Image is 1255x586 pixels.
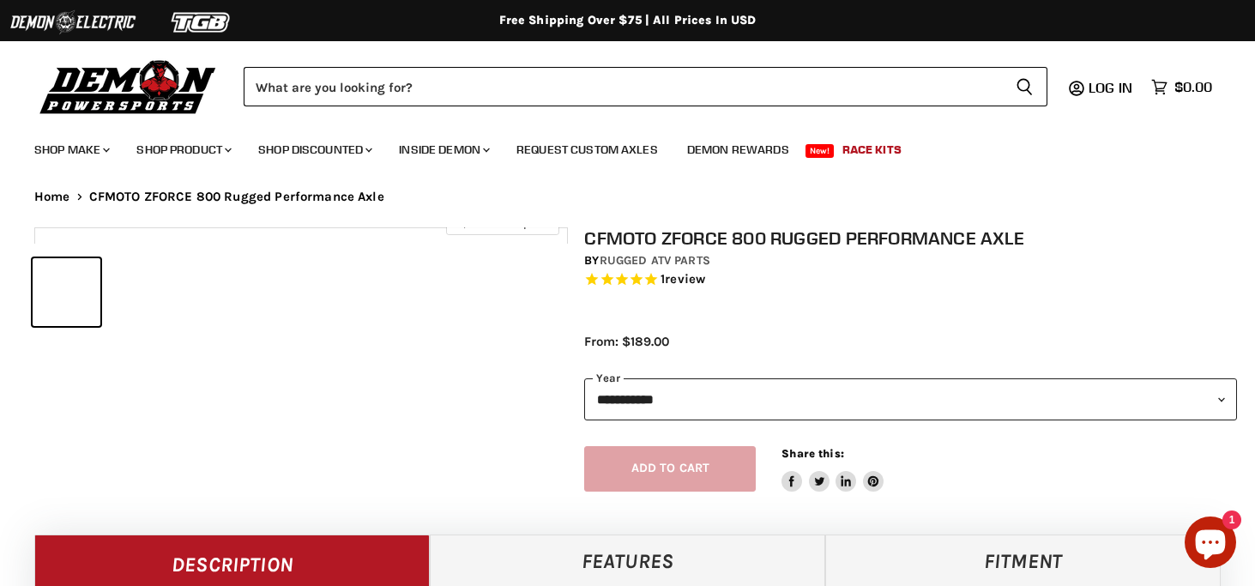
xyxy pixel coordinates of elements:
[89,190,384,204] span: CFMOTO ZFORCE 800 Rugged Performance Axle
[781,447,843,460] span: Share this:
[825,535,1221,586] a: Fitment
[9,6,137,39] img: Demon Electric Logo 2
[455,216,550,229] span: Click to expand
[1089,79,1132,96] span: Log in
[244,67,1047,106] form: Product
[805,144,835,158] span: New!
[830,132,914,167] a: Race Kits
[1143,75,1221,100] a: $0.00
[1002,67,1047,106] button: Search
[584,378,1237,420] select: year
[665,271,705,287] span: review
[430,535,825,586] a: Features
[137,6,266,39] img: TGB Logo 2
[21,132,120,167] a: Shop Make
[386,132,500,167] a: Inside Demon
[584,334,669,349] span: From: $189.00
[674,132,802,167] a: Demon Rewards
[584,271,1237,289] span: Rated 5.0 out of 5 stars 1 reviews
[34,190,70,204] a: Home
[1180,517,1241,572] inbox-online-store-chat: Shopify online store chat
[124,132,242,167] a: Shop Product
[1081,80,1143,95] a: Log in
[21,125,1208,167] ul: Main menu
[600,253,710,268] a: Rugged ATV Parts
[584,251,1237,270] div: by
[1174,79,1212,95] span: $0.00
[584,227,1237,249] h1: CFMOTO ZFORCE 800 Rugged Performance Axle
[34,535,430,586] a: Description
[781,446,884,492] aside: Share this:
[245,132,383,167] a: Shop Discounted
[244,67,1002,106] input: Search
[661,271,705,287] span: 1 reviews
[33,258,100,326] button: IMAGE thumbnail
[504,132,671,167] a: Request Custom Axles
[34,56,222,117] img: Demon Powersports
